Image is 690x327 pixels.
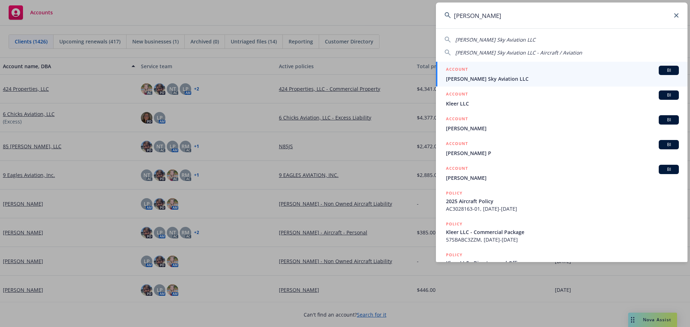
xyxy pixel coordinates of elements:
a: ACCOUNTBI[PERSON_NAME] P [436,136,687,161]
input: Search... [436,3,687,28]
a: ACCOUNTBIKleer LLC [436,87,687,111]
span: Kleer LLC [446,100,679,107]
span: 57SBABC3ZZM, [DATE]-[DATE] [446,236,679,243]
span: Kleer LLC - Commercial Package [446,228,679,236]
h5: ACCOUNT [446,90,468,99]
h5: ACCOUNT [446,140,468,149]
a: ACCOUNTBI[PERSON_NAME] [436,111,687,136]
span: BI [662,166,676,173]
span: BI [662,67,676,74]
h5: POLICY [446,190,463,197]
span: BI [662,141,676,148]
h5: ACCOUNT [446,66,468,74]
span: [PERSON_NAME] Sky Aviation LLC - Aircraft / Aviation [455,49,582,56]
span: [PERSON_NAME] [446,125,679,132]
h5: POLICY [446,220,463,228]
a: POLICYKleer LLC - Directors and Officers [436,247,687,278]
h5: ACCOUNT [446,165,468,173]
span: [PERSON_NAME] Sky Aviation LLC [455,36,535,43]
span: BI [662,92,676,98]
span: 2025 Aircraft Policy [446,197,679,205]
span: [PERSON_NAME] [446,174,679,182]
span: Kleer LLC - Directors and Officers [446,259,679,267]
a: POLICY2025 Aircraft PolicyAC3028163-01, [DATE]-[DATE] [436,186,687,216]
h5: ACCOUNT [446,115,468,124]
span: [PERSON_NAME] P [446,149,679,157]
span: BI [662,117,676,123]
h5: POLICY [446,251,463,258]
a: ACCOUNTBI[PERSON_NAME] Sky Aviation LLC [436,62,687,87]
span: [PERSON_NAME] Sky Aviation LLC [446,75,679,83]
a: ACCOUNTBI[PERSON_NAME] [436,161,687,186]
a: POLICYKleer LLC - Commercial Package57SBABC3ZZM, [DATE]-[DATE] [436,216,687,247]
span: AC3028163-01, [DATE]-[DATE] [446,205,679,212]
